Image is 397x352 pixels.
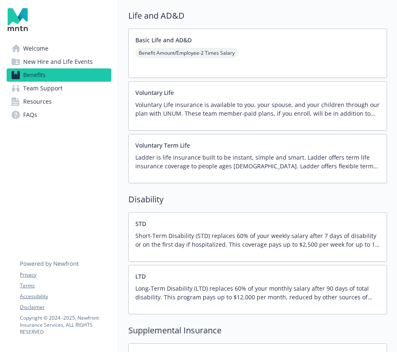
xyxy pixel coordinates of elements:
[135,141,190,150] button: Voluntary Term Life
[7,95,111,108] a: Resources
[135,48,238,58] span: Benefit Amount/Employee - 2 Times Salary
[20,314,111,335] p: Copyright © 2024 - 2025 , Newfront Insurance Services, ALL RIGHTS RESERVED
[135,284,380,301] p: Long-Term Disability (LTD) replaces 60% of your monthly salary after 90 days of total disability....
[135,231,380,249] p: Short-Term Disability (STD) replaces 60% of your weekly salary after 7 days of disability or on t...
[7,82,111,95] a: Team Support
[128,193,387,206] h2: Disability
[23,95,52,108] span: Resources
[7,68,111,82] a: Benefits
[20,271,111,279] a: Privacy
[128,10,387,22] h2: Life and AD&D
[23,42,48,55] span: Welcome
[20,293,111,300] a: Accessibility
[23,68,46,82] span: Benefits
[135,153,380,170] p: Ladder is life insurance built to be instant, simple and smart. Ladder offers term life insurance...
[135,36,192,44] button: Basic Life and AD&D
[135,219,146,228] button: STD
[135,100,380,118] p: Voluntary Life insurance is available to you, your spouse, and your children through our plan wit...
[135,272,146,281] button: LTD
[23,108,37,121] span: FAQs
[7,108,111,121] a: FAQs
[128,324,387,337] h2: Supplemental Insurance
[20,303,111,311] a: Disclaimer
[23,55,93,68] span: New Hire and Life Events
[135,88,174,97] button: Voluntary Life
[23,82,63,95] span: Team Support
[7,42,111,55] a: Welcome
[20,282,111,289] a: Terms
[7,55,111,68] a: New Hire and Life Events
